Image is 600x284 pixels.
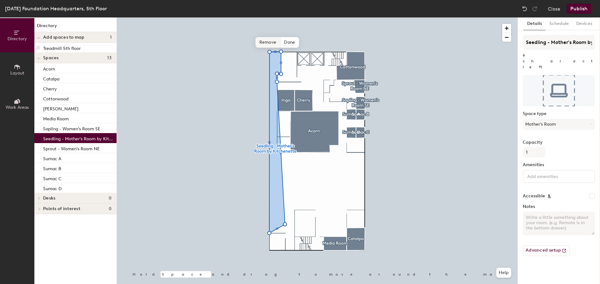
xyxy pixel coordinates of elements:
p: Sumac D [43,184,62,191]
p: Acorn [43,65,55,72]
img: Redo [532,6,538,12]
p: Catalpa [43,75,59,82]
label: Space type [523,111,595,116]
p: Cherry [43,84,57,92]
span: 0 [109,196,112,201]
span: Spaces [43,55,59,60]
button: Close [548,4,560,14]
label: Capacity [523,140,595,145]
p: Sumac C [43,174,62,181]
button: Schedule [546,17,572,30]
span: Points of interest [43,206,80,211]
p: Media Room [43,114,69,122]
label: Accessible [523,194,545,199]
p: Seedling - Mother's Room by Kitchenette [43,134,115,142]
p: Treadmill 5th floor [43,44,81,51]
img: The space named Seedling - Mother's Room by Kitchenette [523,75,595,106]
span: 13 [107,55,112,60]
p: 6 characters left [523,52,595,70]
button: Mother's Room [523,119,595,130]
p: Sapling - Women's Room SE [43,124,100,132]
p: Sumac B [43,164,61,171]
input: Add amenities [526,172,582,180]
button: Devices [572,17,596,30]
span: Done [280,37,299,48]
button: Advanced setup [523,245,570,256]
button: Help [496,268,511,278]
p: Sprout - Women's Room NE [43,144,100,152]
h1: Directory [34,22,117,32]
span: Work Areas [6,105,29,110]
button: Details [523,17,546,30]
span: Directory [7,36,27,41]
img: Undo [522,6,528,12]
button: Publish [567,4,591,14]
p: Sumac A [43,154,61,161]
label: Notes [523,204,595,209]
span: 1 [110,35,112,40]
span: Layout [10,70,24,76]
span: Remove [256,37,281,48]
span: Desks [43,196,55,201]
p: Cottonwood [43,94,68,102]
span: 0 [109,206,112,211]
p: [PERSON_NAME] [43,104,78,112]
span: Add spaces to map [43,35,85,40]
div: [DATE] Foundation Headquarters, 5th Floor [5,5,107,12]
label: Amenities [523,162,595,167]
